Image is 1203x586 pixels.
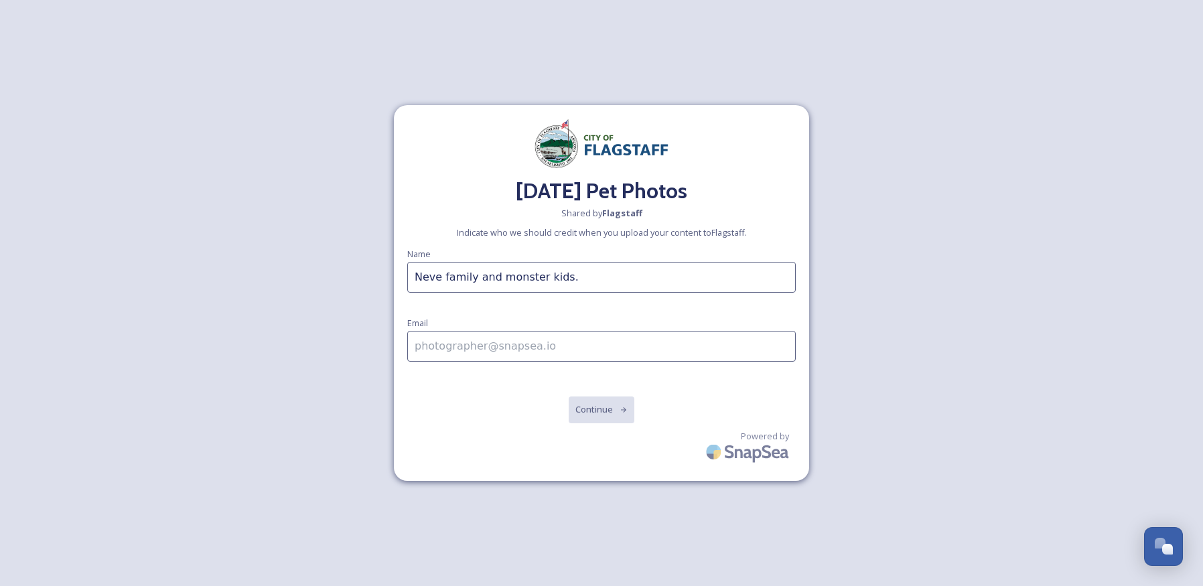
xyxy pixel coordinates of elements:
[1144,527,1183,566] button: Open Chat
[702,436,796,467] img: SnapSea Logo
[407,262,796,293] input: Name
[535,119,668,168] img: Document.png
[741,430,789,443] span: Powered by
[602,207,642,219] strong: Flagstaff
[457,226,747,239] span: Indicate who we should credit when you upload your content to Flagstaff .
[407,331,796,362] input: photographer@snapsea.io
[407,248,431,260] span: Name
[569,396,635,423] button: Continue
[407,175,796,207] h2: [DATE] Pet Photos
[561,207,642,220] span: Shared by
[407,317,428,329] span: Email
